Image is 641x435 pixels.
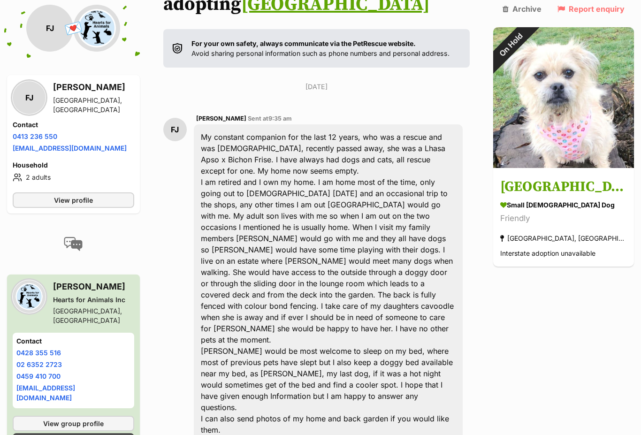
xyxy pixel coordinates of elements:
[163,82,470,92] p: [DATE]
[16,384,75,402] a: [EMAIL_ADDRESS][DOMAIN_NAME]
[43,419,104,428] span: View group profile
[493,27,634,168] img: Madison
[53,81,134,94] h3: [PERSON_NAME]
[13,81,46,114] div: FJ
[13,280,46,313] img: Hearts for Animals Inc profile pic
[13,172,134,183] li: 2 adults
[13,160,134,170] h4: Household
[268,115,292,122] span: 9:35 am
[248,115,292,122] span: Sent at
[191,39,416,47] strong: For your own safety, always communicate via the PetRescue website.
[53,280,134,293] h3: [PERSON_NAME]
[16,349,61,357] a: 0428 355 516
[16,360,62,368] a: 02 6352 2723
[13,132,57,140] a: 0413 236 550
[493,160,634,170] a: On Hold
[16,372,61,380] a: 0459 410 700
[503,5,542,13] a: Archive
[557,5,625,13] a: Report enquiry
[191,38,450,59] p: Avoid sharing personal information such as phone numbers and personal address.
[493,170,634,267] a: [GEOGRAPHIC_DATA] small [DEMOGRAPHIC_DATA] Dog Friendly [GEOGRAPHIC_DATA], [GEOGRAPHIC_DATA] Inte...
[13,416,134,431] a: View group profile
[53,295,134,305] div: Hearts for Animals Inc
[500,250,595,258] span: Interstate adoption unavailable
[13,144,127,152] a: [EMAIL_ADDRESS][DOMAIN_NAME]
[16,336,130,346] h4: Contact
[64,237,83,251] img: conversation-icon-4a6f8262b818ee0b60e3300018af0b2d0b884aa5de6e9bcb8d3d4eeb1a70a7c4.svg
[500,200,627,210] div: small [DEMOGRAPHIC_DATA] Dog
[500,213,627,225] div: Friendly
[500,177,627,198] h3: [GEOGRAPHIC_DATA]
[73,5,120,52] img: Hearts for Animals Inc profile pic
[54,195,93,205] span: View profile
[500,232,627,245] div: [GEOGRAPHIC_DATA], [GEOGRAPHIC_DATA]
[480,15,541,76] div: On Hold
[196,115,246,122] span: [PERSON_NAME]
[53,96,134,114] div: [GEOGRAPHIC_DATA], [GEOGRAPHIC_DATA]
[63,18,84,38] span: 💌
[13,120,134,130] h4: Contact
[13,192,134,208] a: View profile
[53,306,134,325] div: [GEOGRAPHIC_DATA], [GEOGRAPHIC_DATA]
[163,118,187,141] div: FJ
[26,5,73,52] div: FJ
